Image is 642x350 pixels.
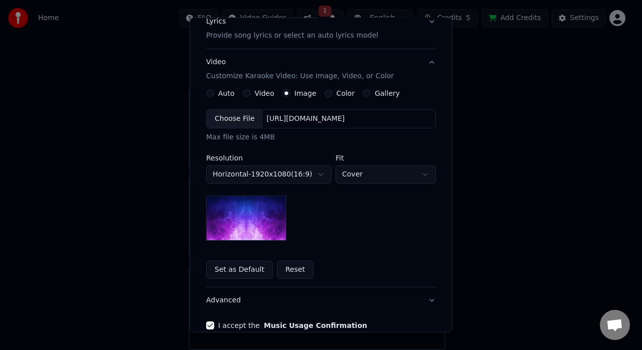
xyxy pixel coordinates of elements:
[206,261,273,279] button: Set as Default
[206,31,378,41] p: Provide song lyrics or select an auto lyrics model
[206,132,436,142] div: Max file size is 4MB
[294,90,316,97] label: Image
[206,287,436,313] button: Advanced
[337,90,355,97] label: Color
[255,90,274,97] label: Video
[263,114,349,124] div: [URL][DOMAIN_NAME]
[336,154,436,161] label: Fit
[206,89,436,287] div: VideoCustomize Karaoke Video: Use Image, Video, or Color
[206,49,436,89] button: VideoCustomize Karaoke Video: Use Image, Video, or Color
[207,110,263,128] div: Choose File
[206,154,332,161] label: Resolution
[206,71,394,81] p: Customize Karaoke Video: Use Image, Video, or Color
[206,9,436,49] button: LyricsProvide song lyrics or select an auto lyrics model
[375,90,400,97] label: Gallery
[206,17,226,27] div: Lyrics
[218,90,235,97] label: Auto
[264,322,367,329] button: I accept the
[218,322,367,329] label: I accept the
[277,261,313,279] button: Reset
[206,57,394,81] div: Video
